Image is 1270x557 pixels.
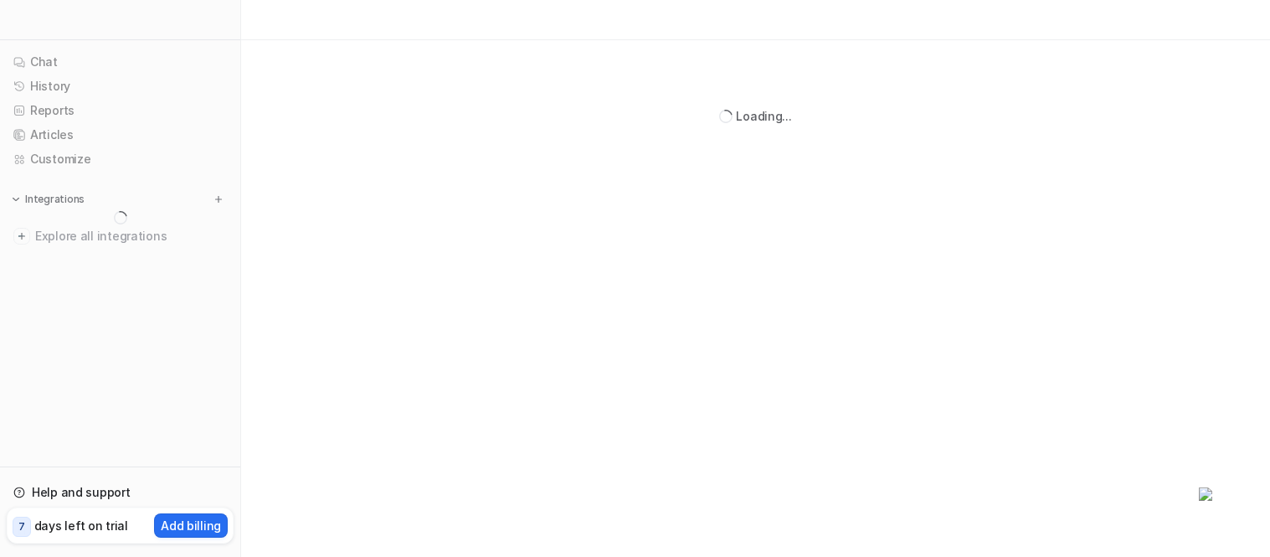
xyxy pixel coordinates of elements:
a: Customize [7,147,234,171]
img: expand menu [10,193,22,205]
div: Loading... [736,107,791,125]
p: Integrations [25,193,85,206]
img: explore all integrations [13,228,30,245]
button: Add billing [154,513,228,538]
a: Reports [7,99,234,122]
a: Chat [7,50,234,74]
a: Articles [7,123,234,147]
a: Explore all integrations [7,224,234,248]
a: History [7,75,234,98]
button: Integrations [7,191,90,208]
span: Explore all integrations [35,223,227,250]
p: 7 [18,519,25,534]
p: Add billing [161,517,221,534]
img: menu_add.svg [213,193,224,205]
a: Help and support [7,481,234,504]
p: days left on trial [34,517,128,534]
